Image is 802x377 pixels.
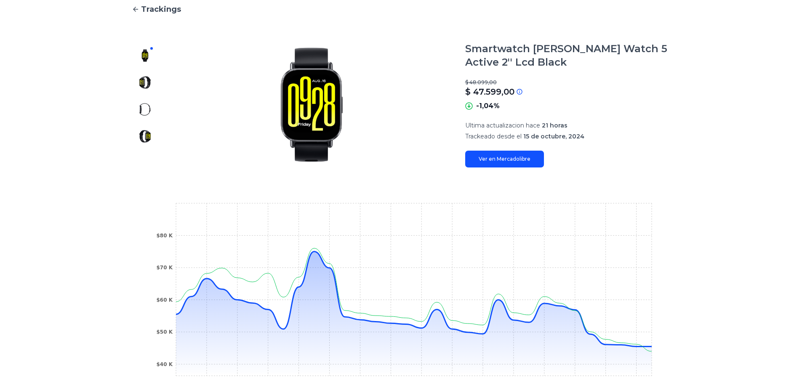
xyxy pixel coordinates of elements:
tspan: $50 K [156,329,173,335]
tspan: $80 K [156,233,173,239]
span: 21 horas [542,122,568,129]
span: 15 de octubre, 2024 [523,133,584,140]
img: Smartwatch Xiaomi Redmi Watch 5 Active 2'' Lcd Black [139,130,152,143]
tspan: $40 K [156,361,173,367]
img: Smartwatch Xiaomi Redmi Watch 5 Active 2'' Lcd Black [139,103,152,116]
tspan: $60 K [156,297,173,303]
img: Smartwatch Xiaomi Redmi Watch 5 Active 2'' Lcd Black [139,76,152,89]
img: Smartwatch Xiaomi Redmi Watch 5 Active 2'' Lcd Black [176,42,448,167]
a: Ver en Mercadolibre [465,151,544,167]
p: -1,04% [476,101,500,111]
a: Trackings [132,3,671,15]
span: Trackeado desde el [465,133,522,140]
tspan: $70 K [156,265,173,271]
p: $ 47.599,00 [465,86,514,98]
p: $ 48.099,00 [465,79,671,86]
span: Ultima actualizacion hace [465,122,540,129]
img: Smartwatch Xiaomi Redmi Watch 5 Active 2'' Lcd Black [139,49,152,62]
span: Trackings [141,3,181,15]
h1: Smartwatch [PERSON_NAME] Watch 5 Active 2'' Lcd Black [465,42,671,69]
